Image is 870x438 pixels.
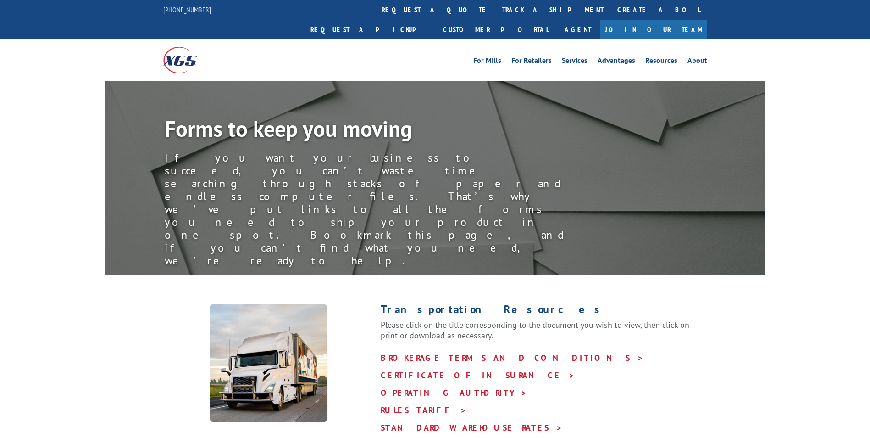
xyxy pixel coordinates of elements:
[381,353,644,363] a: BROKERAGE TERMS AND CONDITIONS >
[555,20,600,39] a: Agent
[381,387,527,398] a: OPERATING AUTHORITY >
[165,152,577,267] div: If you want your business to succeed, you can’t waste time searching through stacks of paper and ...
[562,57,587,67] a: Services
[381,405,467,416] a: RULES TARIFF >
[304,20,436,39] a: Request a pickup
[645,57,677,67] a: Resources
[381,320,707,350] p: Please click on the title corresponding to the document you wish to view, then click on print or ...
[165,118,577,144] h1: Forms to keep you moving
[436,20,555,39] a: Customer Portal
[381,304,707,320] h1: Transportation Resources
[381,422,563,433] a: STANDARD WAREHOUSE RATES >
[473,57,501,67] a: For Mills
[209,304,328,423] img: XpressGlobal_Resources
[600,20,707,39] a: Join Our Team
[598,57,635,67] a: Advantages
[511,57,552,67] a: For Retailers
[163,5,211,14] a: [PHONE_NUMBER]
[687,57,707,67] a: About
[381,370,575,381] a: CERTIFICATE OF INSURANCE >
